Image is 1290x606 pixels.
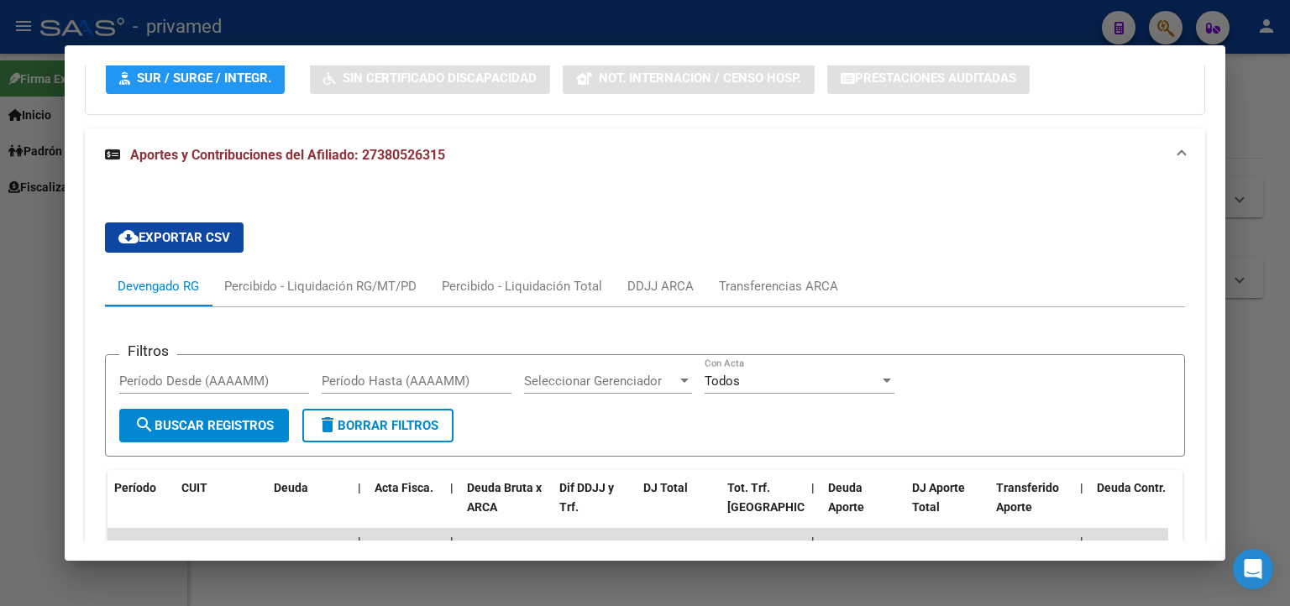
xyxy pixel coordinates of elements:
[627,277,694,295] div: DDJJ ARCA
[224,277,417,295] div: Percibido - Liquidación RG/MT/PD
[811,535,815,548] span: |
[443,470,460,544] datatable-header-cell: |
[175,470,267,544] datatable-header-cell: CUIT
[375,481,433,494] span: Acta Fisca.
[105,222,244,253] button: Exportar CSV
[989,470,1073,544] datatable-header-cell: Transferido Aporte
[450,481,454,494] span: |
[1090,470,1174,544] datatable-header-cell: Deuda Contr.
[524,374,677,389] span: Seleccionar Gerenciador
[450,535,454,548] span: |
[358,535,361,548] span: |
[996,481,1059,514] span: Transferido Aporte
[467,481,542,514] span: Deuda Bruta x ARCA
[310,62,550,93] button: Sin Certificado Discapacidad
[821,470,905,544] datatable-header-cell: Deuda Aporte
[343,71,537,86] span: Sin Certificado Discapacidad
[134,415,155,435] mat-icon: search
[302,409,454,442] button: Borrar Filtros
[114,481,156,494] span: Período
[317,415,338,435] mat-icon: delete
[1073,470,1090,544] datatable-header-cell: |
[705,374,740,389] span: Todos
[637,470,721,544] datatable-header-cell: DJ Total
[828,481,864,514] span: Deuda Aporte
[137,71,271,86] span: SUR / SURGE / INTEGR.
[358,481,361,494] span: |
[106,62,285,93] button: SUR / SURGE / INTEGR.
[134,418,274,433] span: Buscar Registros
[119,409,289,442] button: Buscar Registros
[721,470,805,544] datatable-header-cell: Tot. Trf. Bruto
[181,481,207,494] span: CUIT
[118,230,230,245] span: Exportar CSV
[460,470,553,544] datatable-header-cell: Deuda Bruta x ARCA
[107,470,175,544] datatable-header-cell: Período
[727,481,842,514] span: Tot. Trf. [GEOGRAPHIC_DATA]
[559,481,614,514] span: Dif DDJJ y Trf.
[1097,481,1166,494] span: Deuda Contr.
[442,277,602,295] div: Percibido - Liquidación Total
[553,470,637,544] datatable-header-cell: Dif DDJJ y Trf.
[599,71,801,86] span: Not. Internacion / Censo Hosp.
[805,470,821,544] datatable-header-cell: |
[130,147,445,163] span: Aportes y Contribuciones del Afiliado: 27380526315
[1080,481,1083,494] span: |
[267,470,351,544] datatable-header-cell: Deuda
[118,227,139,247] mat-icon: cloud_download
[643,481,688,494] span: DJ Total
[827,62,1030,93] button: Prestaciones Auditadas
[905,470,989,544] datatable-header-cell: DJ Aporte Total
[563,62,815,93] button: Not. Internacion / Censo Hosp.
[351,470,368,544] datatable-header-cell: |
[811,481,815,494] span: |
[1080,535,1083,548] span: |
[274,481,308,494] span: Deuda
[1233,549,1273,589] div: Open Intercom Messenger
[912,481,965,514] span: DJ Aporte Total
[719,277,838,295] div: Transferencias ARCA
[317,418,438,433] span: Borrar Filtros
[85,128,1205,182] mat-expansion-panel-header: Aportes y Contribuciones del Afiliado: 27380526315
[368,470,443,544] datatable-header-cell: Acta Fisca.
[118,277,199,295] div: Devengado RG
[855,71,1016,86] span: Prestaciones Auditadas
[119,342,177,360] h3: Filtros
